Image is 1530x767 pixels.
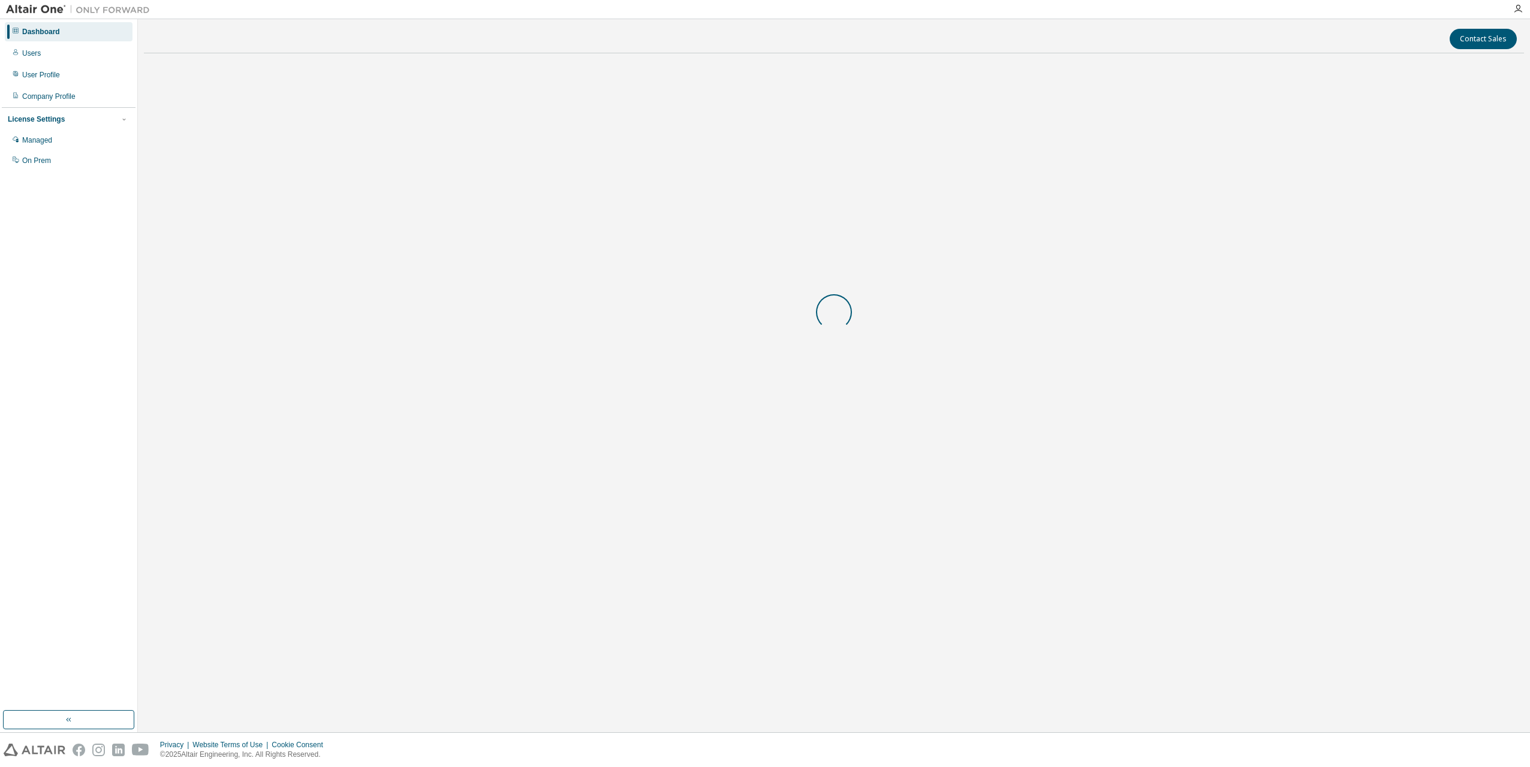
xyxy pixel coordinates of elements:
div: Cookie Consent [272,740,330,750]
img: instagram.svg [92,744,105,756]
img: altair_logo.svg [4,744,65,756]
div: License Settings [8,114,65,124]
div: Privacy [160,740,192,750]
div: User Profile [22,70,60,80]
img: linkedin.svg [112,744,125,756]
button: Contact Sales [1450,29,1517,49]
img: youtube.svg [132,744,149,756]
div: Dashboard [22,27,60,37]
img: Altair One [6,4,156,16]
div: Users [22,49,41,58]
div: On Prem [22,156,51,165]
img: facebook.svg [73,744,85,756]
div: Website Terms of Use [192,740,272,750]
div: Company Profile [22,92,76,101]
p: © 2025 Altair Engineering, Inc. All Rights Reserved. [160,750,330,760]
div: Managed [22,135,52,145]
